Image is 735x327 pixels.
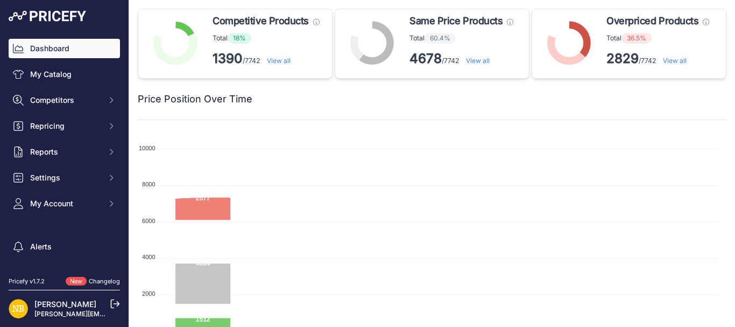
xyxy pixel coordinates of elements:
span: 60.4% [425,33,456,44]
p: /7742 [606,50,709,67]
strong: 1390 [213,51,243,66]
span: Competitors [30,95,101,106]
p: Total [409,33,513,44]
a: Changelog [89,277,120,285]
span: Same Price Products [409,13,503,29]
span: New [66,277,87,286]
span: 18% [228,33,251,44]
a: [PERSON_NAME] [34,300,96,309]
button: Reports [9,142,120,162]
span: 36.5% [621,33,652,44]
a: View all [663,57,687,65]
tspan: 2000 [142,290,155,297]
h2: Price Position Over Time [138,92,252,107]
button: Settings [9,168,120,187]
a: View all [267,57,291,65]
button: My Account [9,194,120,213]
strong: 2829 [606,51,639,66]
span: Competitive Products [213,13,309,29]
p: Total [606,33,709,44]
p: Total [213,33,320,44]
span: Overpriced Products [606,13,698,29]
img: Pricefy Logo [9,11,86,22]
nav: Sidebar [9,39,120,297]
a: [PERSON_NAME][EMAIL_ADDRESS][DOMAIN_NAME] [34,310,200,318]
tspan: 10000 [139,145,156,151]
tspan: 8000 [142,181,155,187]
p: /7742 [409,50,513,67]
button: Competitors [9,91,120,110]
tspan: 4000 [142,254,155,260]
span: Repricing [30,121,101,131]
a: Alerts [9,237,120,256]
button: Repricing [9,116,120,136]
div: Pricefy v1.7.2 [9,277,45,286]
span: Reports [30,147,101,157]
a: My Catalog [9,65,120,84]
a: Dashboard [9,39,120,58]
strong: 4678 [409,51,442,66]
span: My Account [30,198,101,209]
p: /7742 [213,50,320,67]
tspan: 6000 [142,218,155,224]
a: View all [466,57,490,65]
span: Settings [30,172,101,183]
